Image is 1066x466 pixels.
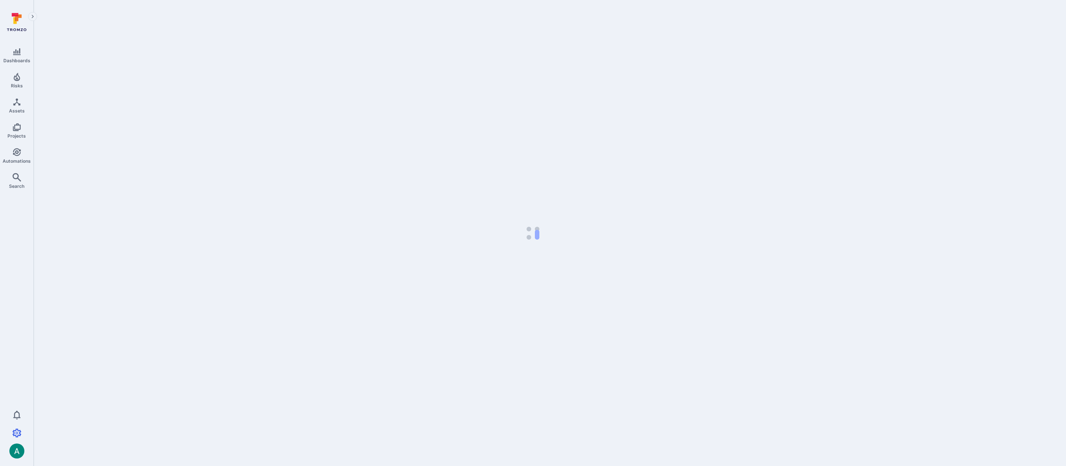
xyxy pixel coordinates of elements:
[9,183,24,189] span: Search
[11,83,23,88] span: Risks
[9,444,24,459] img: ACg8ocLSa5mPYBaXNx3eFu_EmspyJX0laNWN7cXOFirfQ7srZveEpg=s96-c
[7,133,26,139] span: Projects
[9,108,25,114] span: Assets
[3,58,30,63] span: Dashboards
[30,13,35,20] i: Expand navigation menu
[28,12,37,21] button: Expand navigation menu
[3,158,31,164] span: Automations
[9,444,24,459] div: Arjan Dehar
